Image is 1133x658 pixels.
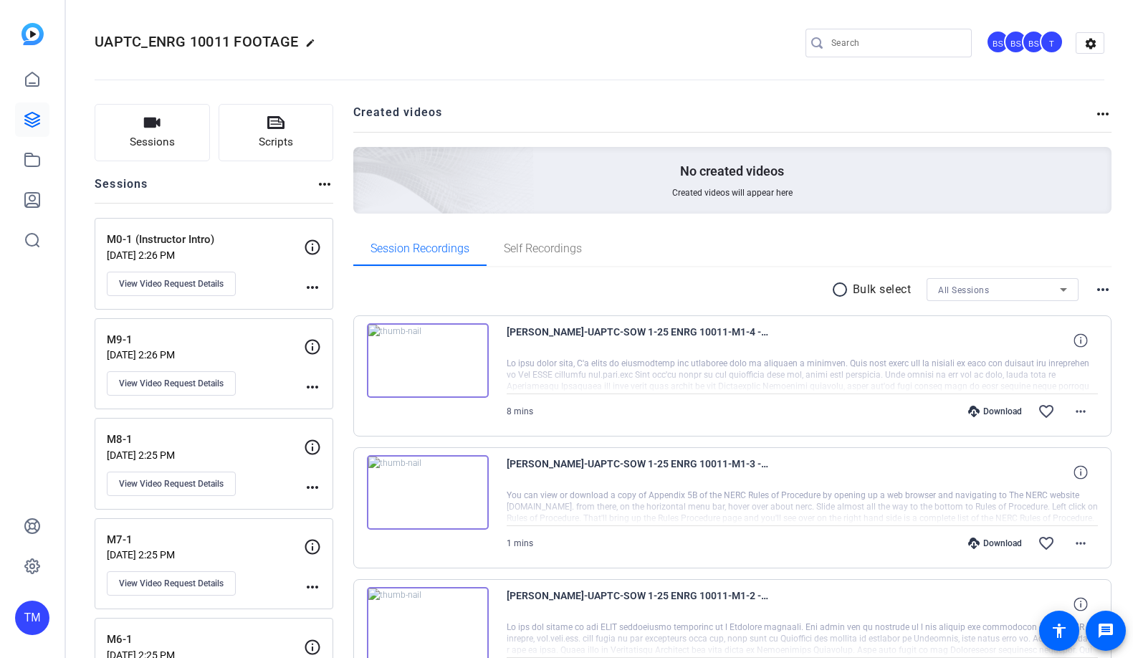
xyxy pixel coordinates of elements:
[15,601,49,635] div: TM
[680,163,784,180] p: No created videos
[1094,105,1112,123] mat-icon: more_horiz
[304,578,321,596] mat-icon: more_horiz
[107,349,304,361] p: [DATE] 2:26 PM
[107,472,236,496] button: View Video Request Details
[1040,30,1065,55] ngx-avatar: Tim Marietta
[961,538,1029,549] div: Download
[507,455,772,490] span: [PERSON_NAME]-UAPTC-SOW 1-25 ENRG 10011-M1-3 -Appendix 5B--1754425911164-screen
[831,34,960,52] input: Search
[107,249,304,261] p: [DATE] 2:26 PM
[219,104,334,161] button: Scripts
[1040,30,1063,54] div: T
[130,134,175,151] span: Sessions
[107,571,236,596] button: View Video Request Details
[371,243,469,254] span: Session Recordings
[1094,281,1112,298] mat-icon: more_horiz
[504,243,582,254] span: Self Recordings
[107,431,304,448] p: M8-1
[507,538,533,548] span: 1 mins
[107,549,304,561] p: [DATE] 2:25 PM
[119,278,224,290] span: View Video Request Details
[107,332,304,348] p: M9-1
[1097,622,1114,639] mat-icon: message
[1022,30,1046,54] div: BS
[1038,535,1055,552] mat-icon: favorite_border
[95,33,298,50] span: UAPTC_ENRG 10011 FOOTAGE
[119,378,224,389] span: View Video Request Details
[316,176,333,193] mat-icon: more_horiz
[95,104,210,161] button: Sessions
[1072,535,1089,552] mat-icon: more_horiz
[672,187,793,199] span: Created videos will appear here
[107,371,236,396] button: View Video Request Details
[831,281,853,298] mat-icon: radio_button_unchecked
[1076,33,1105,54] mat-icon: settings
[938,285,989,295] span: All Sessions
[305,38,322,55] mat-icon: edit
[304,378,321,396] mat-icon: more_horiz
[1004,30,1028,54] div: BS
[853,281,912,298] p: Bulk select
[1072,403,1089,420] mat-icon: more_horiz
[353,104,1095,132] h2: Created videos
[1051,622,1068,639] mat-icon: accessibility
[107,232,304,248] p: M0-1 (Instructor Intro)
[507,587,772,621] span: [PERSON_NAME]-UAPTC-SOW 1-25 ENRG 10011-M1-2 -Defined Terms--1754425253876-screen
[367,323,489,398] img: thumb-nail
[193,5,535,316] img: Creted videos background
[1038,403,1055,420] mat-icon: favorite_border
[107,631,304,648] p: M6-1
[107,449,304,461] p: [DATE] 2:25 PM
[961,406,1029,417] div: Download
[304,279,321,296] mat-icon: more_horiz
[107,272,236,296] button: View Video Request Details
[259,134,293,151] span: Scripts
[107,532,304,548] p: M7-1
[304,479,321,496] mat-icon: more_horiz
[119,578,224,589] span: View Video Request Details
[1004,30,1029,55] ngx-avatar: Bradley Spinsby
[986,30,1011,55] ngx-avatar: Brandon Simmons
[507,406,533,416] span: 8 mins
[21,23,44,45] img: blue-gradient.svg
[95,176,148,203] h2: Sessions
[507,323,772,358] span: [PERSON_NAME]-UAPTC-SOW 1-25 ENRG 10011-M1-4 -Specific Standards--1754499227439-screen
[986,30,1010,54] div: BS
[1022,30,1047,55] ngx-avatar: Brian Sly
[119,478,224,490] span: View Video Request Details
[367,455,489,530] img: thumb-nail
